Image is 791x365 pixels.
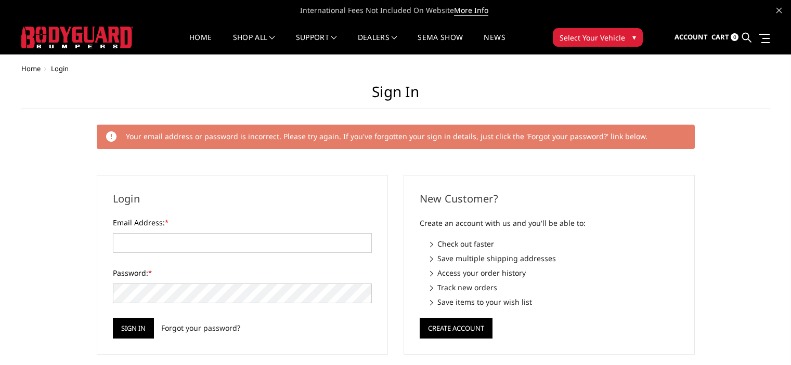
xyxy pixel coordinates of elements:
button: Select Your Vehicle [553,28,643,47]
span: Select Your Vehicle [560,32,625,43]
span: Login [51,64,69,73]
a: Create Account [420,322,492,332]
a: News [484,34,505,54]
label: Password: [113,267,372,278]
a: Account [675,23,708,51]
li: Track new orders [430,282,679,293]
span: 0 [731,33,738,41]
span: Your email address or password is incorrect. Please try again. If you've forgotten your sign in d... [126,131,647,141]
input: Sign in [113,318,154,339]
img: BODYGUARD BUMPERS [21,26,133,48]
a: Forgot your password? [161,322,240,333]
span: Cart [711,32,729,42]
li: Save multiple shipping addresses [430,253,679,264]
h1: Sign in [21,83,770,109]
a: Home [189,34,212,54]
a: Home [21,64,41,73]
a: More Info [454,5,488,16]
a: Support [296,34,337,54]
p: Create an account with us and you'll be able to: [420,217,679,229]
li: Access your order history [430,267,679,278]
label: Email Address: [113,217,372,228]
li: Check out faster [430,238,679,249]
li: Save items to your wish list [430,296,679,307]
h2: Login [113,191,372,207]
a: Cart 0 [711,23,738,51]
button: Create Account [420,318,492,339]
h2: New Customer? [420,191,679,207]
a: SEMA Show [418,34,463,54]
a: Dealers [358,34,397,54]
span: ▾ [632,32,636,43]
span: Account [675,32,708,42]
a: shop all [233,34,275,54]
